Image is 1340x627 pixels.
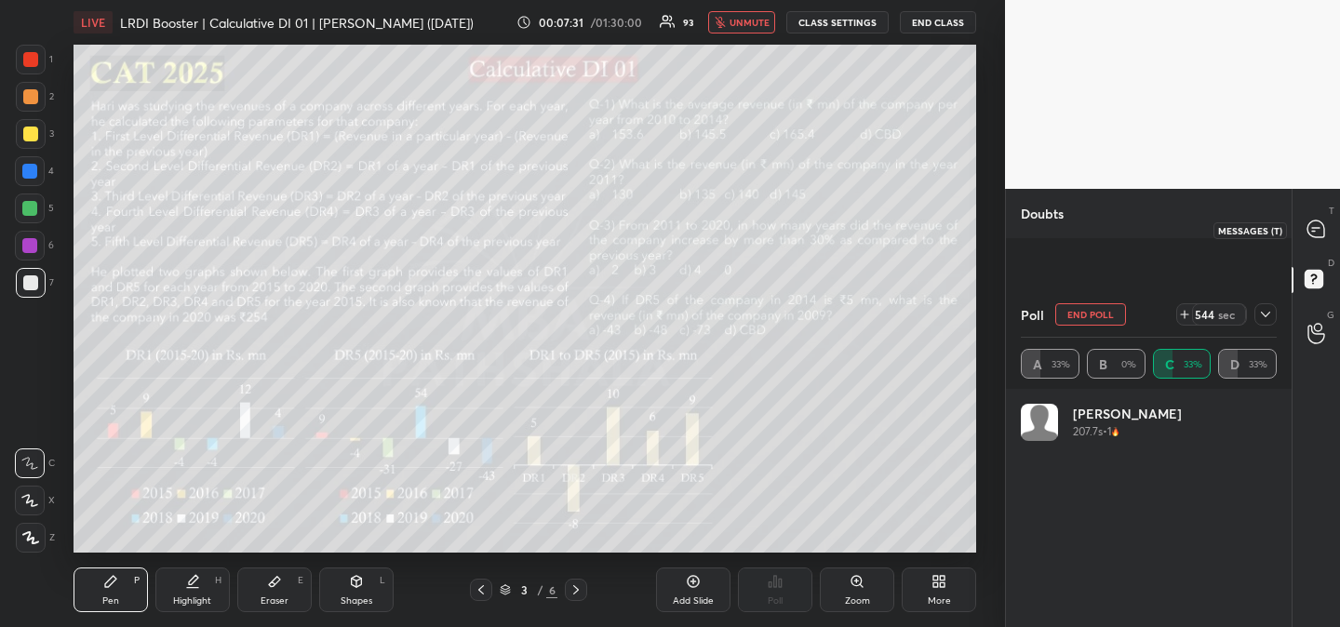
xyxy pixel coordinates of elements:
[173,596,211,606] div: Highlight
[74,11,113,33] div: LIVE
[1021,404,1058,441] img: default.png
[16,45,53,74] div: 1
[900,11,976,33] button: END CLASS
[15,231,54,260] div: 6
[1073,423,1103,440] h5: 207.7s
[1021,404,1277,627] div: grid
[845,596,870,606] div: Zoom
[1006,189,1079,238] p: Doubts
[1107,423,1111,440] h5: 1
[120,14,474,32] h4: LRDI Booster | Calculative DI 01 | [PERSON_NAME] ([DATE])
[341,596,372,606] div: Shapes
[673,596,714,606] div: Add Slide
[16,119,54,149] div: 3
[1073,404,1182,423] h4: [PERSON_NAME]
[134,576,140,585] div: P
[1213,222,1287,239] div: Messages (T)
[1021,305,1044,325] h4: Poll
[261,596,288,606] div: Eraser
[708,11,775,33] button: unmute
[16,268,54,298] div: 7
[102,596,119,606] div: Pen
[1006,238,1292,531] div: grid
[786,11,889,33] button: CLASS SETTINGS
[1329,204,1334,218] p: T
[1055,303,1126,326] button: END POLL
[16,523,55,553] div: Z
[15,193,54,223] div: 5
[15,156,54,186] div: 4
[1215,307,1238,322] div: sec
[215,576,221,585] div: H
[15,486,55,515] div: X
[546,581,557,598] div: 6
[1193,307,1215,322] div: 544
[730,16,770,29] span: unmute
[298,576,303,585] div: E
[380,576,385,585] div: L
[16,82,54,112] div: 2
[515,584,533,595] div: 3
[537,584,543,595] div: /
[1328,256,1334,270] p: D
[1327,308,1334,322] p: G
[683,18,693,27] div: 93
[15,448,55,478] div: C
[1111,427,1119,436] img: streak-poll-icon.44701ccd.svg
[1103,423,1107,440] h5: •
[928,596,951,606] div: More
